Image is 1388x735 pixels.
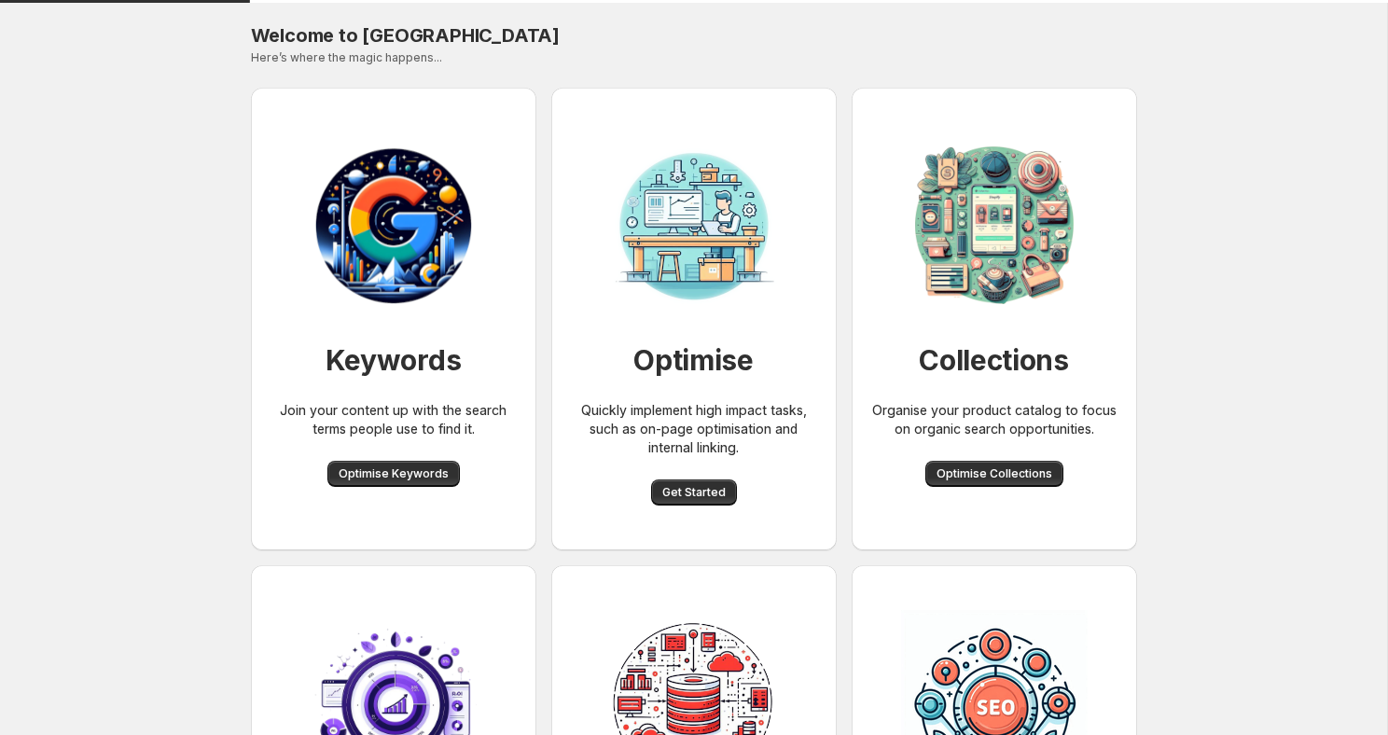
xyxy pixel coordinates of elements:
button: Optimise Keywords [327,461,460,487]
span: Optimise Keywords [339,466,449,481]
h1: Optimise [633,341,754,379]
img: Collection organisation for SEO [901,132,1088,319]
p: Join your content up with the search terms people use to find it. [266,401,521,438]
span: Optimise Collections [937,466,1052,481]
img: Workbench for SEO [300,132,487,319]
span: Get Started [662,485,726,500]
p: Here’s where the magic happens... [251,50,1137,65]
h1: Keywords [326,341,462,379]
p: Organise your product catalog to focus on organic search opportunities. [867,401,1122,438]
span: Welcome to [GEOGRAPHIC_DATA] [251,24,560,47]
img: Workbench for SEO [601,132,787,319]
button: Get Started [651,479,737,506]
button: Optimise Collections [925,461,1063,487]
h1: Collections [919,341,1069,379]
p: Quickly implement high impact tasks, such as on-page optimisation and internal linking. [566,401,822,457]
